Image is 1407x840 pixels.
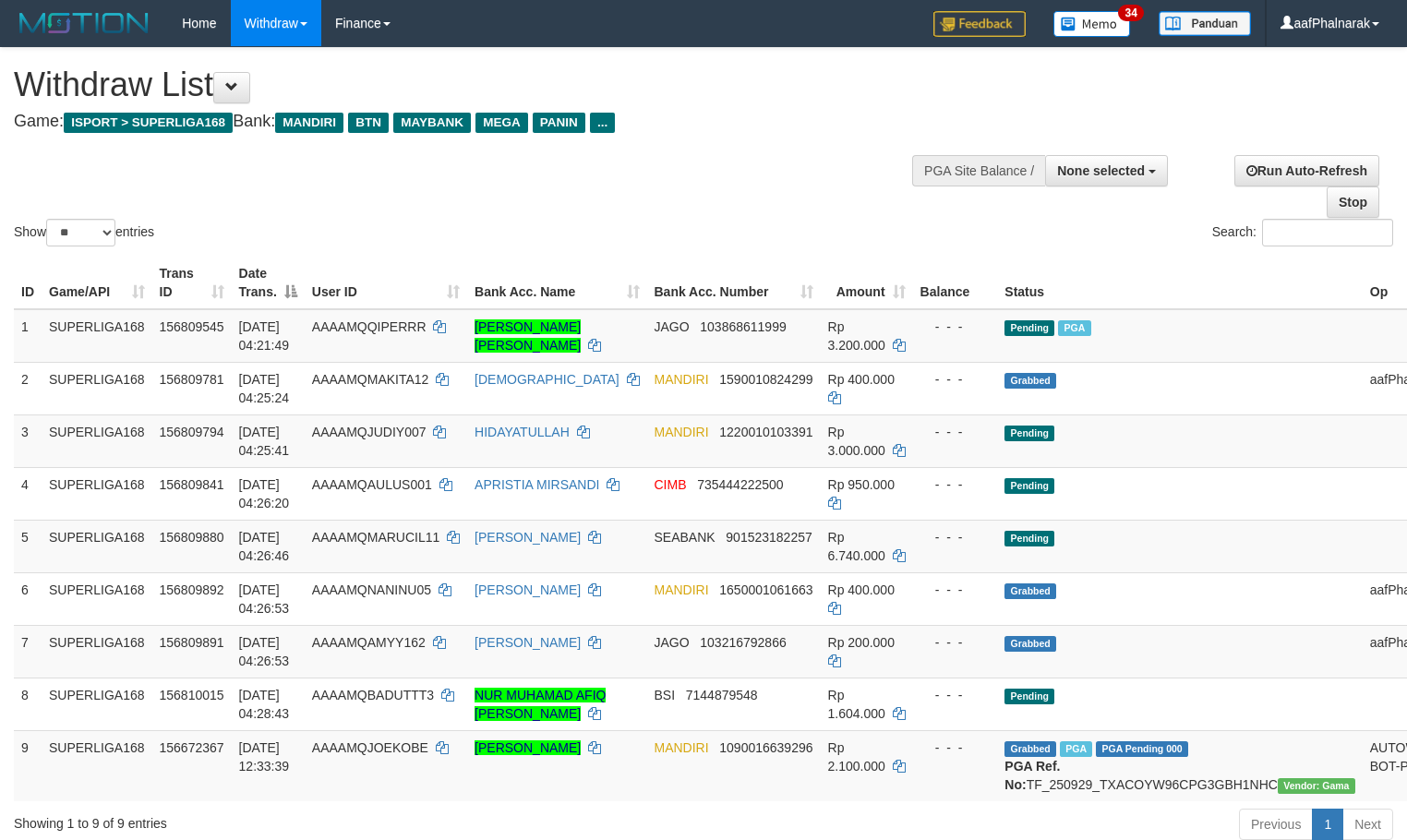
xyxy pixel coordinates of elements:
[920,370,991,389] div: - - -
[14,66,920,103] h1: Withdraw List
[14,257,42,309] th: ID
[997,730,1362,801] td: TF_250929_TXACOYW96CPG3GBH1NHC
[14,520,42,572] td: 5
[1004,531,1054,546] span: Pending
[726,530,812,545] span: Copy 901523182257 to clipboard
[312,740,428,755] span: AAAAMQJOEKOBE
[920,318,991,336] div: - - -
[920,686,991,704] div: - - -
[160,530,224,545] span: 156809880
[655,319,690,334] span: JAGO
[160,477,224,492] span: 156809841
[14,625,42,678] td: 7
[467,257,646,309] th: Bank Acc. Name: activate to sort column ascending
[160,582,224,597] span: 156809892
[719,740,812,755] span: Copy 1090016639296 to clipboard
[14,730,42,801] td: 9
[920,475,991,494] div: - - -
[1004,741,1056,757] span: Grabbed
[1262,219,1393,246] input: Search:
[920,423,991,441] div: - - -
[697,477,783,492] span: Copy 735444222500 to clipboard
[475,635,581,650] a: [PERSON_NAME]
[275,113,343,133] span: MANDIRI
[312,688,434,702] span: AAAAMQBADUTTT3
[239,319,290,353] span: [DATE] 04:21:49
[828,740,885,774] span: Rp 2.100.000
[1004,478,1054,494] span: Pending
[14,113,920,131] h4: Game: Bank:
[42,362,152,414] td: SUPERLIGA168
[160,688,224,702] span: 156810015
[590,113,615,133] span: ...
[312,477,432,492] span: AAAAMQAULUS001
[719,582,812,597] span: Copy 1650001061663 to clipboard
[64,113,233,133] span: ISPORT > SUPERLIGA168
[46,219,115,246] select: Showentries
[42,730,152,801] td: SUPERLIGA168
[1053,11,1131,37] img: Button%20Memo.svg
[14,467,42,520] td: 4
[14,807,572,833] div: Showing 1 to 9 of 9 entries
[1045,155,1168,186] button: None selected
[1118,5,1143,21] span: 34
[475,425,570,439] a: HIDAYATULLAH
[239,425,290,458] span: [DATE] 04:25:41
[655,582,709,597] span: MANDIRI
[475,477,599,492] a: APRISTIA MIRSANDI
[14,678,42,730] td: 8
[1004,583,1056,599] span: Grabbed
[42,309,152,363] td: SUPERLIGA168
[821,257,913,309] th: Amount: activate to sort column ascending
[828,425,885,458] span: Rp 3.000.000
[1057,163,1145,178] span: None selected
[305,257,467,309] th: User ID: activate to sort column ascending
[14,362,42,414] td: 2
[475,688,606,721] a: NUR MUHAMAD AFIQ [PERSON_NAME]
[655,477,687,492] span: CIMB
[920,528,991,546] div: - - -
[475,530,581,545] a: [PERSON_NAME]
[828,635,895,650] span: Rp 200.000
[1096,741,1188,757] span: PGA Pending
[1004,373,1056,389] span: Grabbed
[232,257,305,309] th: Date Trans.: activate to sort column descending
[42,257,152,309] th: Game/API: activate to sort column ascending
[1239,809,1313,840] a: Previous
[42,625,152,678] td: SUPERLIGA168
[920,738,991,757] div: - - -
[475,372,619,387] a: [DEMOGRAPHIC_DATA]
[160,740,224,755] span: 156672367
[912,155,1045,186] div: PGA Site Balance /
[475,113,528,133] span: MEGA
[920,633,991,652] div: - - -
[42,414,152,467] td: SUPERLIGA168
[828,688,885,721] span: Rp 1.604.000
[828,530,885,563] span: Rp 6.740.000
[828,319,885,353] span: Rp 3.200.000
[1004,320,1054,336] span: Pending
[655,372,709,387] span: MANDIRI
[647,257,821,309] th: Bank Acc. Number: activate to sort column ascending
[1060,741,1092,757] span: Marked by aafsengchandara
[42,678,152,730] td: SUPERLIGA168
[14,414,42,467] td: 3
[913,257,998,309] th: Balance
[160,319,224,334] span: 156809545
[14,219,154,246] label: Show entries
[655,425,709,439] span: MANDIRI
[655,635,690,650] span: JAGO
[14,9,154,37] img: MOTION_logo.png
[239,530,290,563] span: [DATE] 04:26:46
[1004,689,1054,704] span: Pending
[239,740,290,774] span: [DATE] 12:33:39
[348,113,389,133] span: BTN
[828,477,895,492] span: Rp 950.000
[475,740,581,755] a: [PERSON_NAME]
[655,530,716,545] span: SEABANK
[239,477,290,510] span: [DATE] 04:26:20
[1004,426,1054,441] span: Pending
[475,582,581,597] a: [PERSON_NAME]
[1312,809,1343,840] a: 1
[312,635,426,650] span: AAAAMQAMYY162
